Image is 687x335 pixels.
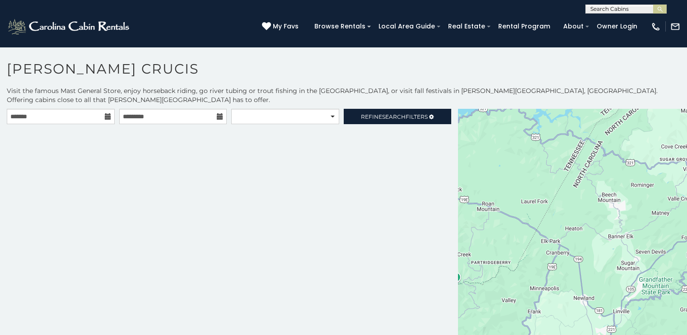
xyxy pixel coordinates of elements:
img: mail-regular-white.png [670,22,680,32]
span: Refine Filters [361,113,428,120]
a: Local Area Guide [374,19,439,33]
a: Rental Program [494,19,555,33]
span: Search [382,113,406,120]
a: Real Estate [444,19,490,33]
a: About [559,19,588,33]
img: White-1-2.png [7,18,132,36]
a: RefineSearchFilters [344,109,452,124]
img: phone-regular-white.png [651,22,661,32]
a: My Favs [262,22,301,32]
a: Browse Rentals [310,19,370,33]
a: Owner Login [592,19,642,33]
span: My Favs [273,22,299,31]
